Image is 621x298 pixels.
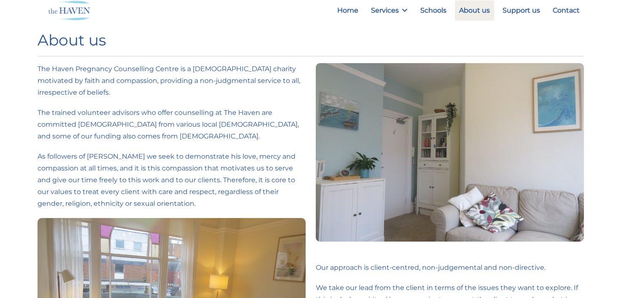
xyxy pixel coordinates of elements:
[416,0,451,21] a: Schools
[316,63,584,242] img: The Haven's counselling room from another angle
[316,262,584,274] p: Our approach is client-centred, non-judgemental and non-directive.
[455,0,494,21] a: About us
[38,107,306,142] p: The trained volunteer advisors who offer counselling at The Haven are committed [DEMOGRAPHIC_DATA...
[38,31,584,49] h1: About us
[38,63,306,98] p: The Haven Pregnancy Counselling Centre is a [DEMOGRAPHIC_DATA] charity motivated by faith and com...
[498,0,544,21] a: Support us
[548,0,584,21] a: Contact
[38,151,306,210] p: As followers of [PERSON_NAME] we seek to demonstrate his love, mercy and compassion at all times,...
[333,0,363,21] a: Home
[367,0,412,21] a: Services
